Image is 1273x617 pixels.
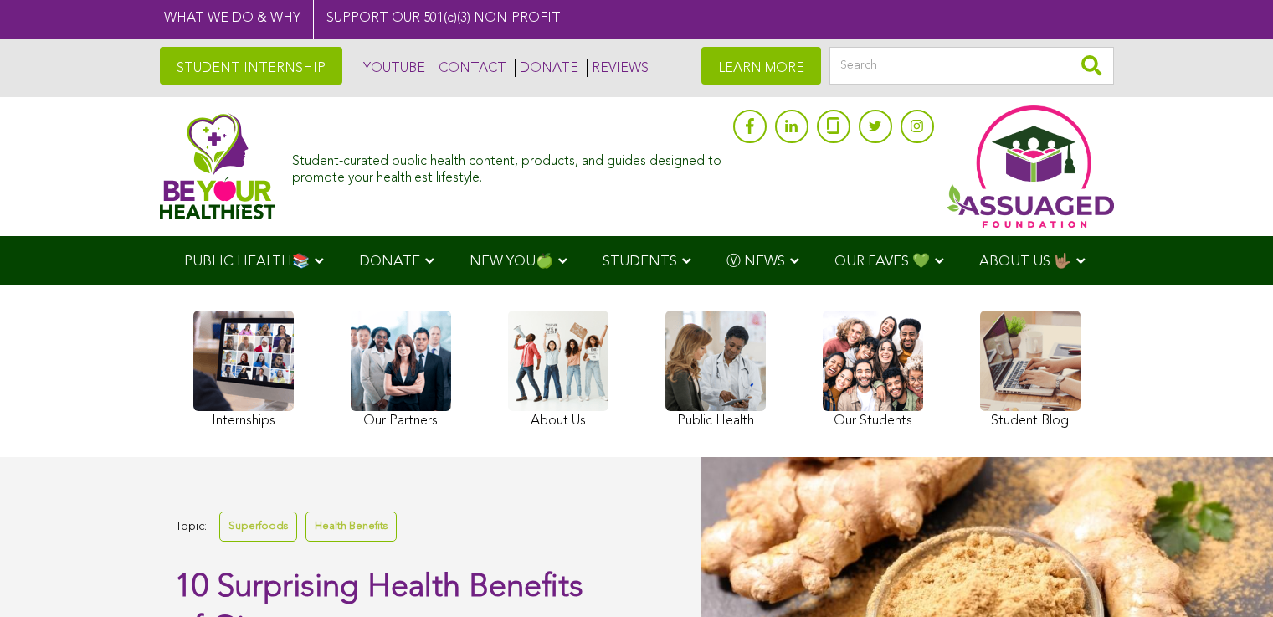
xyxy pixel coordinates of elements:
a: Health Benefits [305,512,397,541]
iframe: Chat Widget [1189,537,1273,617]
img: glassdoor [827,117,839,134]
a: LEARN MORE [701,47,821,85]
span: Ⓥ NEWS [726,255,785,269]
a: STUDENT INTERNSHIP [160,47,342,85]
a: REVIEWS [587,59,649,77]
div: Student-curated public health content, products, and guides designed to promote your healthiest l... [292,146,724,186]
span: DONATE [359,255,420,269]
span: Topic: [175,516,207,538]
span: NEW YOU🍏 [470,255,553,269]
div: Navigation Menu [160,236,1114,285]
img: Assuaged App [947,105,1114,228]
span: STUDENTS [603,255,677,269]
input: Search [829,47,1114,85]
a: DONATE [515,59,578,77]
span: OUR FAVES 💚 [834,255,930,269]
a: CONTACT [434,59,506,77]
a: YOUTUBE [359,59,425,77]
a: Superfoods [219,512,297,541]
span: ABOUT US 🤟🏽 [979,255,1071,269]
span: PUBLIC HEALTH📚 [184,255,310,269]
img: Assuaged [160,113,276,219]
